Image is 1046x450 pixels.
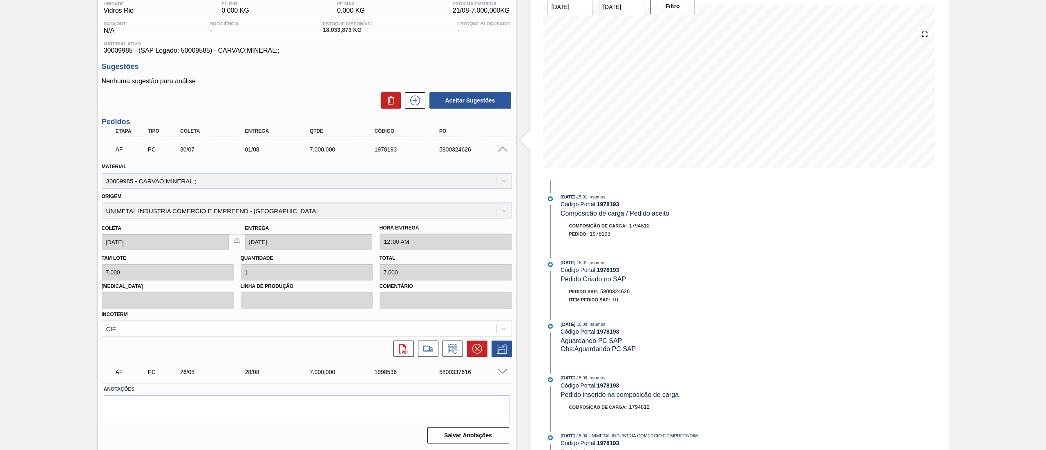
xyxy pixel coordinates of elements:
[102,118,512,126] h3: Pedidos
[104,383,510,395] label: Anotações
[569,232,588,236] span: Pedido :
[561,375,575,380] span: [DATE]
[437,369,511,375] div: 5800337616
[600,288,630,294] span: 5800324626
[104,41,510,46] span: Material ativo
[597,201,619,207] strong: 1978193
[380,255,396,261] label: Total
[561,201,755,207] div: Código Portal:
[245,234,372,250] input: dd/mm/yyyy
[146,369,181,375] div: Pedido de Compra
[308,369,382,375] div: 7.000,000
[561,267,755,273] div: Código Portal:
[438,341,463,357] div: Informar alteração no pedido
[114,128,149,134] div: Etapa
[380,281,512,292] label: Comentário
[102,312,128,317] label: Incoterm
[576,261,587,265] span: - 15:01
[629,223,650,229] span: 1794812
[569,297,610,302] span: Item pedido SAP:
[116,146,147,153] p: AF
[437,146,511,153] div: 5800324626
[561,210,669,217] span: Composicão de carga / Pedido aceito
[323,27,373,33] span: 18.033,873 KG
[102,194,122,199] label: Origem
[561,337,622,344] span: Aguardando PC SAP
[548,377,553,382] img: atual
[453,1,510,6] span: Próxima Entrega
[587,194,606,199] span: : Insumos
[308,128,382,134] div: Qtde
[221,7,249,14] span: 0,000 KG
[587,260,606,265] span: : Insumos
[102,281,234,292] label: [MEDICAL_DATA]
[372,128,446,134] div: Código
[587,322,606,327] span: : Insumos
[587,433,698,438] span: : UNIMETAL INDUSTRIA COMERCIO E EMPREENDIM
[569,405,627,410] span: Composição de Carga :
[243,146,317,153] div: 01/08/2025
[576,376,587,380] span: - 15:00
[208,21,241,34] div: -
[587,375,606,380] span: : Insumos
[548,262,553,267] img: atual
[245,225,269,231] label: Entrega
[146,128,181,134] div: Tipo
[102,62,512,71] h3: Sugestões
[221,1,249,6] span: PE MIN
[576,322,587,327] span: - 15:00
[561,440,755,446] div: Código Portal:
[178,146,252,153] div: 30/07/2025
[337,7,365,14] span: 0,000 KG
[102,78,512,85] p: Nenhuma sugestão para análise
[106,325,116,332] div: CIF
[429,92,511,109] button: Aceitar Sugestões
[389,341,414,357] div: Abrir arquivo PDF
[372,369,446,375] div: 1998536
[487,341,512,357] div: Salvar Pedido
[401,92,425,109] div: Nova sugestão
[102,255,126,261] label: Tam lote
[104,21,126,26] span: Data out
[561,328,755,335] div: Código Portal:
[102,164,127,169] label: Material
[425,91,512,109] div: Aceitar Sugestões
[576,195,587,199] span: - 15:01
[104,1,134,6] span: Unidade
[569,289,599,294] span: Pedido SAP:
[455,21,512,34] div: -
[561,276,626,283] span: Pedido Criado no SAP
[548,324,553,329] img: atual
[241,281,373,292] label: Linha de Produção
[178,128,252,134] div: Coleta
[561,194,575,199] span: [DATE]
[548,196,553,201] img: atual
[243,369,317,375] div: 28/08/2025
[457,21,510,26] span: Estoque Bloqueado
[427,427,509,443] button: Salvar Anotações
[178,369,252,375] div: 26/08/2025
[114,363,149,381] div: Aguardando Faturamento
[102,21,128,34] div: N/A
[453,7,510,14] span: 21/08 - 7.000,000 KG
[380,222,512,234] label: Hora Entrega
[102,225,121,231] label: Coleta
[232,237,242,247] img: locked
[569,223,627,228] span: Composição de Carga :
[116,369,147,375] p: AF
[561,382,755,389] div: Código Portal:
[308,146,382,153] div: 7.000,000
[629,404,650,410] span: 1794812
[337,1,365,6] span: PE MAX
[104,7,134,14] span: Vidros Rio
[548,435,553,440] img: atual
[561,322,575,327] span: [DATE]
[597,382,619,389] strong: 1978193
[414,341,438,357] div: Ir para Composição de Carga
[437,128,511,134] div: PO
[102,234,229,250] input: dd/mm/yyyy
[243,128,317,134] div: Entrega
[561,260,575,265] span: [DATE]
[597,440,619,446] strong: 1978193
[241,255,273,261] label: Quantidade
